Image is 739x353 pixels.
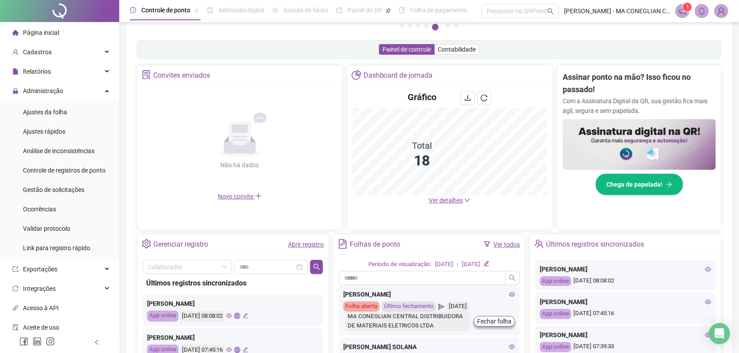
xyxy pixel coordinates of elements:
[23,87,63,94] span: Administração
[705,266,711,272] span: eye
[284,7,328,14] span: Gestão de férias
[146,278,319,289] div: Últimos registros sincronizados
[181,311,224,322] div: [DATE] 08:08:02
[130,7,136,13] span: clock-circle
[142,70,151,79] span: solution
[400,24,405,28] button: 1
[408,24,413,28] button: 2
[226,347,232,353] span: eye
[383,46,431,53] span: Painel de controle
[343,301,379,312] div: Folha aberta
[23,109,67,116] span: Ajustes da folha
[509,344,515,350] span: eye
[484,241,490,247] span: filter
[705,299,711,305] span: eye
[23,266,57,273] span: Exportações
[272,7,278,13] span: sun
[94,339,100,345] span: left
[199,160,280,170] div: Não há dados
[23,225,70,232] span: Validar protocolo
[219,7,264,14] span: Admissão digital
[564,6,670,16] span: [PERSON_NAME] - MA CONEGLIAN CENTRAL
[477,316,512,326] span: Fechar folha
[540,276,711,286] div: [DATE] 08:08:02
[410,7,467,14] span: Folha de pagamento
[313,263,320,270] span: search
[382,301,436,312] div: Último fechamento
[509,291,515,297] span: eye
[424,24,428,28] button: 4
[464,197,470,203] span: down
[368,260,432,269] div: Período de visualização:
[23,167,106,174] span: Controle de registros de ponto
[438,301,444,312] span: send
[416,24,421,28] button: 3
[345,312,470,331] div: MA CONEGLIAN CENTRAL DISTRIBUIDORA DE MATERIAIS ELETRICOS LTDA
[33,337,42,346] span: linkedin
[147,333,318,342] div: [PERSON_NAME]
[153,68,210,83] div: Convites enviados
[141,7,190,14] span: Controle de ponto
[226,313,232,319] span: eye
[563,96,716,116] p: Com a Assinatura Digital da QR, sua gestão fica mais ágil, segura e sem papelada.
[147,299,318,308] div: [PERSON_NAME]
[540,309,571,319] div: App online
[234,347,240,353] span: global
[678,7,686,15] span: notification
[435,260,453,269] div: [DATE]
[153,237,208,252] div: Gerenciar registro
[23,128,65,135] span: Ajustes rápidos
[447,301,469,312] div: [DATE]
[563,71,716,96] h2: Assinar ponto na mão? Isso ficou no passado!
[715,4,728,18] img: 30179
[23,304,59,312] span: Acesso à API
[19,337,28,346] span: facebook
[147,311,178,322] div: App online
[429,197,463,204] span: Ver detalhes
[142,239,151,248] span: setting
[546,237,644,252] div: Últimos registros sincronizados
[352,70,361,79] span: pie-chart
[234,313,240,319] span: global
[464,94,471,101] span: download
[563,119,716,170] img: banner%2F02c71560-61a6-44d4-94b9-c8ab97240462.png
[288,241,324,248] a: Abrir registro
[540,330,711,340] div: [PERSON_NAME]
[457,260,459,269] div: -
[336,7,342,13] span: dashboard
[12,88,19,94] span: lock
[12,49,19,55] span: user-add
[709,323,730,344] div: Open Intercom Messenger
[23,147,95,154] span: Análise de inconsistências
[12,285,19,292] span: sync
[540,297,711,307] div: [PERSON_NAME]
[540,342,711,352] div: [DATE] 07:39:33
[343,289,515,299] div: [PERSON_NAME]
[218,193,262,200] span: Novo convite
[23,285,56,292] span: Integrações
[194,8,199,13] span: pushpin
[46,337,55,346] span: instagram
[484,261,489,267] span: edit
[364,68,433,83] div: Dashboard de jornada
[540,276,571,286] div: App online
[429,197,470,204] a: Ver detalhes down
[12,266,19,272] span: export
[338,239,347,248] span: file-text
[698,7,706,15] span: bell
[666,181,672,188] span: arrow-right
[408,91,436,103] h4: Gráfico
[534,239,544,248] span: team
[686,4,689,10] span: 1
[399,7,405,13] span: book
[12,324,19,330] span: audit
[540,309,711,319] div: [DATE] 07:45:16
[540,342,571,352] div: App online
[23,244,90,252] span: Link para registro rápido
[432,24,439,30] button: 5
[23,206,56,213] span: Ocorrências
[348,7,382,14] span: Painel do DP
[12,305,19,311] span: api
[350,237,400,252] div: Folhas de ponto
[540,264,711,274] div: [PERSON_NAME]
